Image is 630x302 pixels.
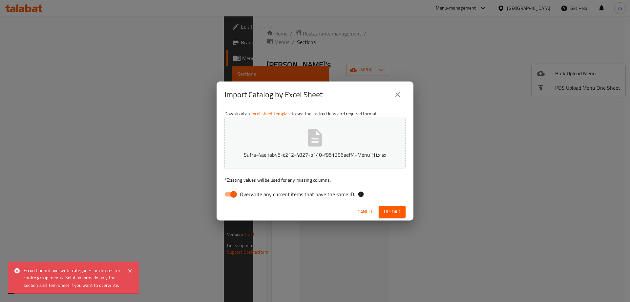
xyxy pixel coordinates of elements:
[358,208,373,216] span: Cancel
[224,89,323,100] h2: Import Catalog by Excel Sheet
[24,267,121,289] div: Error: Cannot overwrite categories or choices for choice group menus. Solution: provide only the ...
[224,117,406,169] button: Sufra-4ae1ab45-c212-4827-b140-f951386aeff4-Menu (1).xlsx
[379,206,406,218] button: Upload
[224,177,406,183] p: Existing values will be used for any missing columns.
[390,87,406,103] button: close
[240,190,355,198] span: Overwrite any current items that have the same ID.
[384,208,400,216] span: Upload
[217,108,413,203] div: Download an to see the instructions and required format.
[250,109,292,118] a: Excel sheet template
[355,206,376,218] button: Cancel
[235,151,395,159] p: Sufra-4ae1ab45-c212-4827-b140-f951386aeff4-Menu (1).xlsx
[358,191,364,197] svg: If the overwrite option isn't selected, then the items that match an existing ID will be ignored ...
